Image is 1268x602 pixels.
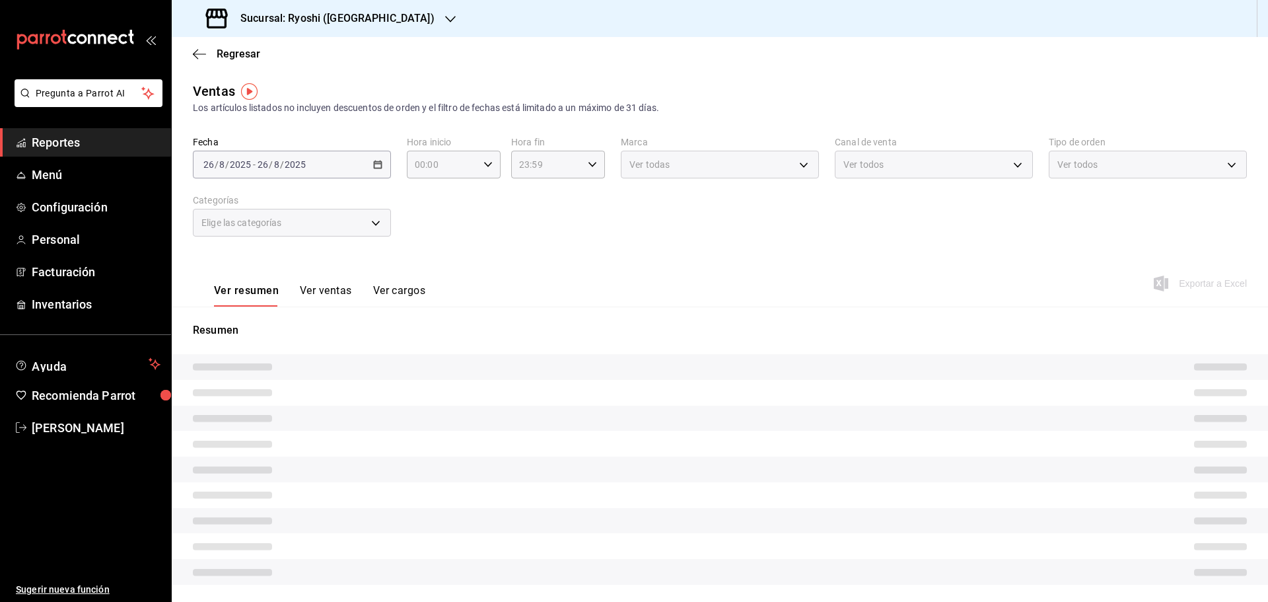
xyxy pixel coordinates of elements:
span: / [215,159,219,170]
span: Facturación [32,263,160,281]
label: Hora fin [511,137,605,147]
span: Elige las categorías [201,216,282,229]
span: / [269,159,273,170]
span: Pregunta a Parrot AI [36,87,142,100]
label: Tipo de orden [1049,137,1247,147]
p: Resumen [193,322,1247,338]
span: Recomienda Parrot [32,387,160,404]
input: -- [203,159,215,170]
input: -- [273,159,280,170]
button: open_drawer_menu [145,34,156,45]
input: ---- [284,159,306,170]
label: Canal de venta [835,137,1033,147]
span: Menú [32,166,160,184]
span: Reportes [32,133,160,151]
span: Ver todos [1057,158,1098,171]
span: Ver todos [843,158,884,171]
img: Tooltip marker [241,83,258,100]
div: navigation tabs [214,284,425,307]
label: Marca [621,137,819,147]
input: -- [257,159,269,170]
span: Inventarios [32,295,160,313]
button: Ver ventas [300,284,352,307]
span: Regresar [217,48,260,60]
span: / [225,159,229,170]
span: - [253,159,256,170]
button: Regresar [193,48,260,60]
label: Fecha [193,137,391,147]
div: Ventas [193,81,235,101]
span: [PERSON_NAME] [32,419,160,437]
span: Ver todas [629,158,670,171]
span: Personal [32,231,160,248]
input: ---- [229,159,252,170]
input: -- [219,159,225,170]
span: / [280,159,284,170]
button: Ver resumen [214,284,279,307]
label: Categorías [193,196,391,205]
label: Hora inicio [407,137,501,147]
button: Ver cargos [373,284,426,307]
h3: Sucursal: Ryoshi ([GEOGRAPHIC_DATA]) [230,11,435,26]
span: Ayuda [32,356,143,372]
div: Los artículos listados no incluyen descuentos de orden y el filtro de fechas está limitado a un m... [193,101,1247,115]
span: Sugerir nueva función [16,583,160,597]
a: Pregunta a Parrot AI [9,96,162,110]
button: Pregunta a Parrot AI [15,79,162,107]
span: Configuración [32,198,160,216]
